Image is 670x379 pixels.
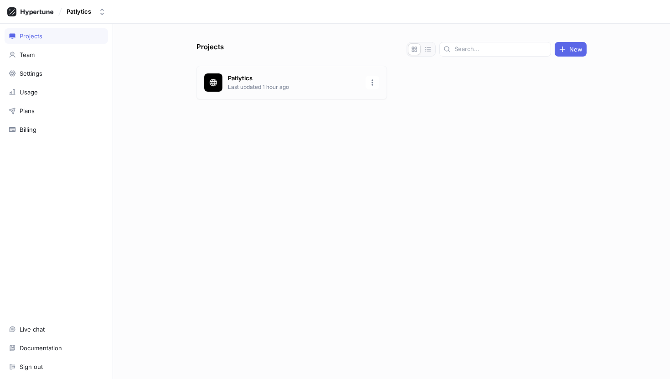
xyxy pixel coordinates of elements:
div: Plans [20,107,35,114]
a: Team [5,47,108,62]
a: Settings [5,66,108,81]
button: New [555,42,587,57]
a: Projects [5,28,108,44]
p: Last updated 1 hour ago [228,83,360,91]
div: Team [20,51,35,58]
div: Documentation [20,344,62,352]
a: Usage [5,84,108,100]
p: Projects [196,42,224,57]
span: New [569,47,582,52]
a: Plans [5,103,108,119]
a: Billing [5,122,108,137]
div: Sign out [20,363,43,370]
div: Projects [20,32,42,40]
div: Billing [20,126,36,133]
a: Documentation [5,340,108,356]
div: Usage [20,88,38,96]
div: Settings [20,70,42,77]
div: Patlytics [67,8,91,16]
button: Patlytics [63,4,109,19]
input: Search... [454,45,547,54]
div: Live chat [20,326,45,333]
p: Patlytics [228,74,360,83]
